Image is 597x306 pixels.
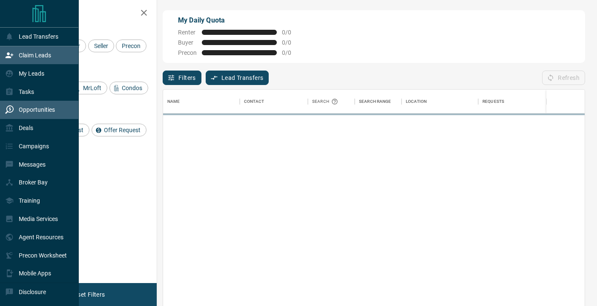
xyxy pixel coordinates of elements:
[178,15,301,25] p: My Daily Quota
[244,90,264,113] div: Contact
[482,90,504,113] div: Requests
[402,90,478,113] div: Location
[109,82,148,94] div: Condos
[282,39,301,46] span: 0 / 0
[116,40,146,52] div: Precon
[163,71,201,85] button: Filters
[178,39,197,46] span: Buyer
[119,42,144,49] span: Precon
[88,40,114,52] div: Seller
[478,90,555,113] div: Requests
[167,90,180,113] div: Name
[359,90,391,113] div: Search Range
[80,85,104,91] span: MrLoft
[282,49,301,56] span: 0 / 0
[163,90,240,113] div: Name
[312,90,340,113] div: Search
[27,8,148,19] h2: Filters
[65,287,110,302] button: Reset Filters
[91,42,111,49] span: Seller
[355,90,402,113] div: Search Range
[206,71,269,85] button: Lead Transfers
[92,124,146,136] div: Offer Request
[101,127,144,133] span: Offer Request
[178,29,197,36] span: Renter
[178,49,197,56] span: Precon
[406,90,427,113] div: Location
[240,90,308,113] div: Contact
[282,29,301,36] span: 0 / 0
[119,85,145,91] span: Condos
[71,82,107,94] div: MrLoft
